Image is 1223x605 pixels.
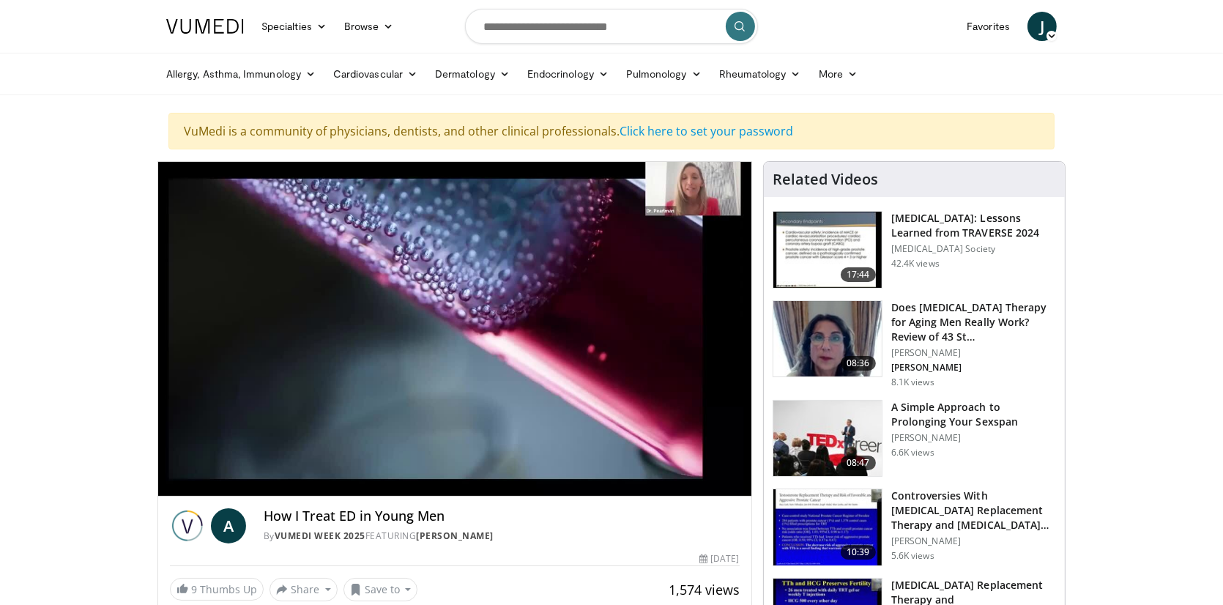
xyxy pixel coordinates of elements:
[465,9,758,44] input: Search topics, interventions
[891,211,1056,240] h3: [MEDICAL_DATA]: Lessons Learned from TRAVERSE 2024
[168,113,1055,149] div: VuMedi is a community of physicians, dentists, and other clinical professionals.
[773,301,882,377] img: 4d4bce34-7cbb-4531-8d0c-5308a71d9d6c.150x105_q85_crop-smart_upscale.jpg
[773,171,878,188] h4: Related Videos
[773,300,1056,388] a: 08:36 Does [MEDICAL_DATA] Therapy for Aging Men Really Work? Review of 43 St… [PERSON_NAME] [PERS...
[773,212,882,288] img: 1317c62a-2f0d-4360-bee0-b1bff80fed3c.150x105_q85_crop-smart_upscale.jpg
[1027,12,1057,41] a: J
[891,376,934,388] p: 8.1K views
[170,578,264,601] a: 9 Thumbs Up
[710,59,810,89] a: Rheumatology
[891,300,1056,344] h3: Does [MEDICAL_DATA] Therapy for Aging Men Really Work? Review of 43 St…
[699,552,739,565] div: [DATE]
[891,432,1056,444] p: [PERSON_NAME]
[170,508,205,543] img: Vumedi Week 2025
[335,12,403,41] a: Browse
[269,578,338,601] button: Share
[841,545,876,560] span: 10:39
[158,162,751,497] video-js: Video Player
[891,447,934,459] p: 6.6K views
[891,400,1056,429] h3: A Simple Approach to Prolonging Your Sexspan
[891,489,1056,532] h3: Controversies With [MEDICAL_DATA] Replacement Therapy and [MEDICAL_DATA] Can…
[275,530,365,542] a: Vumedi Week 2025
[343,578,418,601] button: Save to
[841,267,876,282] span: 17:44
[518,59,617,89] a: Endocrinology
[264,530,740,543] div: By FEATURING
[324,59,426,89] a: Cardiovascular
[166,19,244,34] img: VuMedi Logo
[891,258,940,270] p: 42.4K views
[841,356,876,371] span: 08:36
[773,489,882,565] img: 418933e4-fe1c-4c2e-be56-3ce3ec8efa3b.150x105_q85_crop-smart_upscale.jpg
[426,59,518,89] a: Dermatology
[417,530,494,542] a: [PERSON_NAME]
[891,535,1056,547] p: [PERSON_NAME]
[773,400,1056,478] a: 08:47 A Simple Approach to Prolonging Your Sexspan [PERSON_NAME] 6.6K views
[773,401,882,477] img: c4bd4661-e278-4c34-863c-57c104f39734.150x105_q85_crop-smart_upscale.jpg
[617,59,710,89] a: Pulmonology
[211,508,246,543] a: A
[891,550,934,562] p: 5.6K views
[773,489,1056,566] a: 10:39 Controversies With [MEDICAL_DATA] Replacement Therapy and [MEDICAL_DATA] Can… [PERSON_NAME]...
[157,59,324,89] a: Allergy, Asthma, Immunology
[620,123,793,139] a: Click here to set your password
[891,243,1056,255] p: [MEDICAL_DATA] Society
[841,456,876,470] span: 08:47
[810,59,866,89] a: More
[773,211,1056,289] a: 17:44 [MEDICAL_DATA]: Lessons Learned from TRAVERSE 2024 [MEDICAL_DATA] Society 42.4K views
[891,347,1056,359] p: [PERSON_NAME]
[958,12,1019,41] a: Favorites
[253,12,335,41] a: Specialties
[264,508,740,524] h4: How I Treat ED in Young Men
[191,582,197,596] span: 9
[669,581,740,598] span: 1,574 views
[891,362,1056,374] p: [PERSON_NAME]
